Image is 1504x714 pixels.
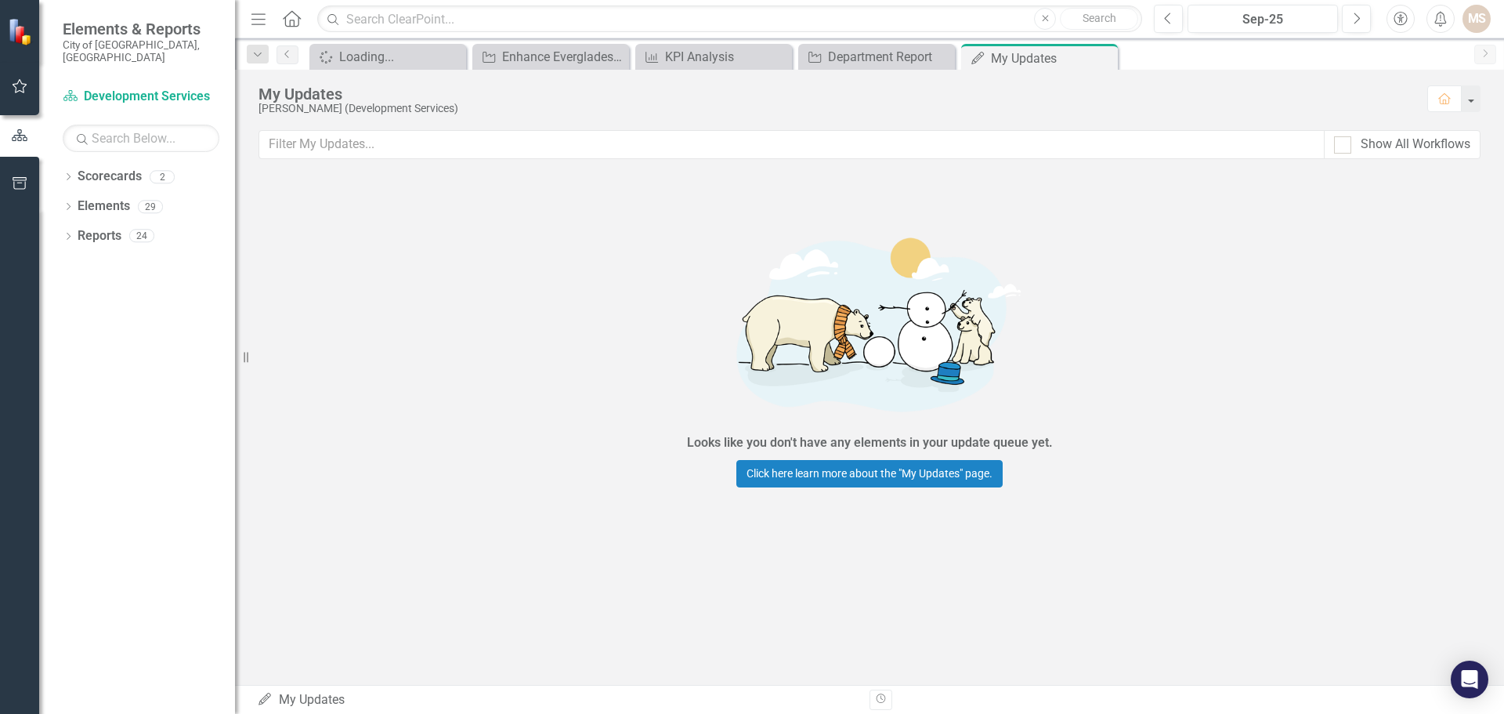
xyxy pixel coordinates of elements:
input: Search ClearPoint... [317,5,1142,33]
div: My Updates [991,49,1114,68]
div: Open Intercom Messenger [1451,661,1488,698]
button: Sep-25 [1188,5,1338,33]
a: Loading... [313,47,462,67]
a: Enhance Everglades Strategy [476,47,625,67]
a: KPI Analysis [639,47,788,67]
button: Search [1060,8,1138,30]
a: Scorecards [78,168,142,186]
div: Sep-25 [1193,10,1332,29]
a: Development Services [63,88,219,106]
a: Elements [78,198,130,216]
div: Department Report [828,47,951,67]
button: MS [1462,5,1491,33]
a: Click here learn more about the "My Updates" page. [736,460,1003,487]
img: Getting started [634,216,1104,431]
div: 2 [150,170,175,183]
img: ClearPoint Strategy [8,18,35,45]
span: Elements & Reports [63,20,219,38]
div: My Updates [258,85,1412,103]
input: Filter My Updates... [258,130,1325,159]
div: Loading... [339,47,462,67]
div: 29 [138,200,163,213]
a: Department Report [802,47,951,67]
div: Enhance Everglades Strategy [502,47,625,67]
small: City of [GEOGRAPHIC_DATA], [GEOGRAPHIC_DATA] [63,38,219,64]
div: My Updates [257,691,858,709]
div: [PERSON_NAME] (Development Services) [258,103,1412,114]
input: Search Below... [63,125,219,152]
a: Reports [78,227,121,245]
div: KPI Analysis [665,47,788,67]
span: Search [1083,12,1116,24]
div: 24 [129,230,154,243]
div: Looks like you don't have any elements in your update queue yet. [687,434,1053,452]
div: Show All Workflows [1361,136,1470,154]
